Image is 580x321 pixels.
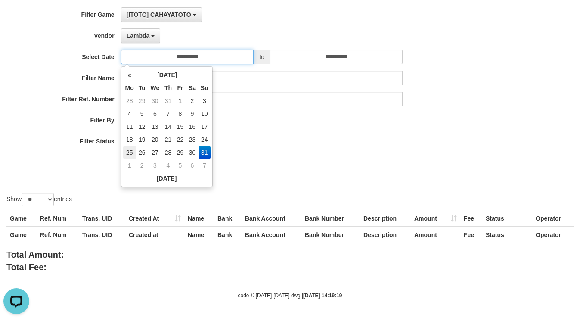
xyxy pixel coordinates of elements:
[136,69,199,81] th: [DATE]
[136,159,148,172] td: 2
[121,28,161,43] button: Lambda
[37,211,79,227] th: Ref. Num
[460,227,482,243] th: Fee
[238,293,342,299] small: code © [DATE]-[DATE] dwg |
[199,120,211,133] td: 17
[162,94,174,107] td: 31
[37,227,79,243] th: Ref. Num
[123,172,211,185] th: [DATE]
[162,120,174,133] td: 14
[125,211,184,227] th: Created At
[214,211,242,227] th: Bank
[482,227,532,243] th: Status
[174,120,186,133] td: 15
[136,94,148,107] td: 29
[6,262,47,272] b: Total Fee:
[148,81,162,94] th: We
[174,146,186,159] td: 29
[125,227,184,243] th: Created at
[148,159,162,172] td: 3
[199,133,211,146] td: 24
[121,7,202,22] button: [ITOTO] CAHAYATOTO
[186,133,199,146] td: 23
[162,133,174,146] td: 21
[532,211,574,227] th: Operator
[199,146,211,159] td: 31
[136,120,148,133] td: 12
[174,133,186,146] td: 22
[301,227,360,243] th: Bank Number
[79,211,125,227] th: Trans. UID
[6,211,37,227] th: Game
[148,107,162,120] td: 6
[123,69,136,81] th: «
[174,159,186,172] td: 5
[6,250,64,259] b: Total Amount:
[162,81,174,94] th: Th
[123,159,136,172] td: 1
[184,211,214,227] th: Name
[186,94,199,107] td: 2
[301,211,360,227] th: Bank Number
[127,11,191,18] span: [ITOTO] CAHAYATOTO
[123,133,136,146] td: 18
[254,50,270,64] span: to
[136,107,148,120] td: 5
[242,227,301,243] th: Bank Account
[6,193,72,206] label: Show entries
[186,146,199,159] td: 30
[186,159,199,172] td: 6
[303,293,342,299] strong: [DATE] 14:19:19
[186,120,199,133] td: 16
[123,146,136,159] td: 25
[6,227,37,243] th: Game
[214,227,242,243] th: Bank
[242,211,301,227] th: Bank Account
[22,193,54,206] select: Showentries
[123,107,136,120] td: 4
[162,146,174,159] td: 28
[199,94,211,107] td: 3
[199,81,211,94] th: Su
[123,81,136,94] th: Mo
[79,227,125,243] th: Trans. UID
[162,107,174,120] td: 7
[184,227,214,243] th: Name
[199,159,211,172] td: 7
[186,81,199,94] th: Sa
[411,227,460,243] th: Amount
[174,81,186,94] th: Fr
[482,211,532,227] th: Status
[199,107,211,120] td: 10
[136,146,148,159] td: 26
[360,227,411,243] th: Description
[148,133,162,146] td: 20
[148,146,162,159] td: 27
[186,107,199,120] td: 9
[123,120,136,133] td: 11
[127,32,150,39] span: Lambda
[174,94,186,107] td: 1
[174,107,186,120] td: 8
[162,159,174,172] td: 4
[3,3,29,29] button: Open LiveChat chat widget
[148,94,162,107] td: 30
[411,211,460,227] th: Amount
[123,94,136,107] td: 28
[532,227,574,243] th: Operator
[460,211,482,227] th: Fee
[148,120,162,133] td: 13
[136,81,148,94] th: Tu
[136,133,148,146] td: 19
[360,211,411,227] th: Description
